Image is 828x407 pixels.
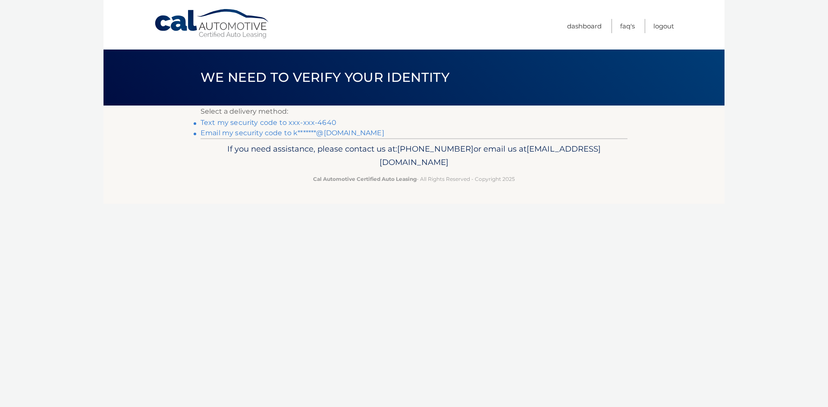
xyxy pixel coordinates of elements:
[206,174,622,183] p: - All Rights Reserved - Copyright 2025
[313,176,417,182] strong: Cal Automotive Certified Auto Leasing
[201,69,449,85] span: We need to verify your identity
[206,142,622,170] p: If you need assistance, please contact us at: or email us at
[620,19,635,33] a: FAQ's
[201,106,627,118] p: Select a delivery method:
[397,144,474,154] span: [PHONE_NUMBER]
[567,19,602,33] a: Dashboard
[201,129,384,137] a: Email my security code to k*******@[DOMAIN_NAME]
[201,118,336,127] a: Text my security code to xxx-xxx-4640
[154,9,270,39] a: Cal Automotive
[653,19,674,33] a: Logout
